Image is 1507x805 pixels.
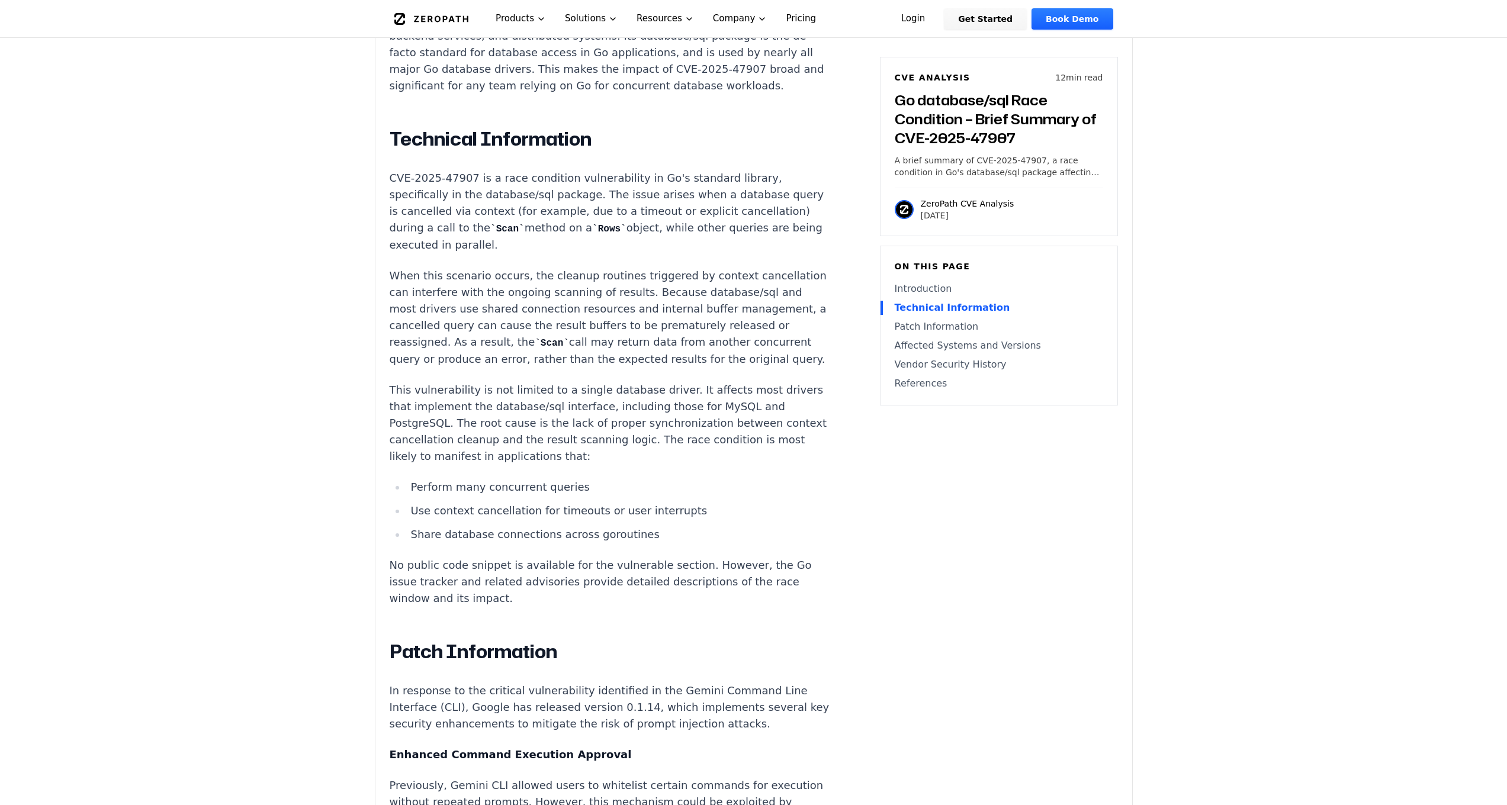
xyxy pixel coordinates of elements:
[535,338,569,349] code: Scan
[895,320,1103,334] a: Patch Information
[921,210,1014,221] p: [DATE]
[1055,72,1103,83] p: 12 min read
[390,170,830,253] p: CVE-2025-47907 is a race condition vulnerability in Go's standard library, specifically in the da...
[895,282,1103,296] a: Introduction
[1032,8,1113,30] a: Book Demo
[390,127,830,151] h2: Technical Information
[895,72,971,83] h6: CVE Analysis
[592,224,626,234] code: Rows
[895,200,914,219] img: ZeroPath CVE Analysis
[390,640,830,664] h2: Patch Information
[390,748,632,761] strong: Enhanced Command Execution Approval
[895,358,1103,372] a: Vendor Security History
[895,154,1103,178] p: A brief summary of CVE-2025-47907, a race condition in Go's database/sql package affecting query ...
[390,382,830,465] p: This vulnerability is not limited to a single database driver. It affects most drivers that imple...
[895,339,1103,353] a: Affected Systems and Versions
[406,526,830,543] li: Share database connections across goroutines
[921,198,1014,210] p: ZeroPath CVE Analysis
[490,224,525,234] code: Scan
[895,91,1103,147] h3: Go database/sql Race Condition – Brief Summary of CVE-2025-47907
[895,260,1103,272] h6: On this page
[390,682,830,732] p: In response to the critical vulnerability identified in the Gemini Command Line Interface (CLI), ...
[944,8,1027,30] a: Get Started
[895,376,1103,391] a: References
[390,557,830,607] p: No public code snippet is available for the vulnerable section. However, the Go issue tracker and...
[406,479,830,495] li: Perform many concurrent queries
[406,503,830,519] li: Use context cancellation for timeouts or user interrupts
[895,301,1103,315] a: Technical Information
[887,8,940,30] a: Login
[390,268,830,368] p: When this scenario occurs, the cleanup routines triggered by context cancellation can interfere w...
[390,11,830,94] p: Go, developed by Google, is a foundational language for cloud infrastructure, backend services, a...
